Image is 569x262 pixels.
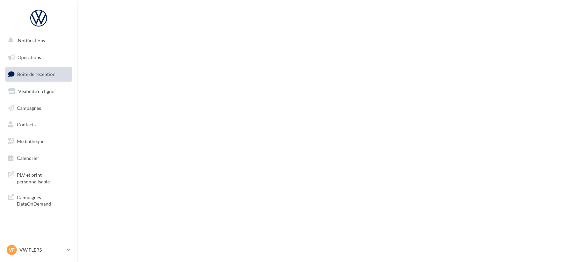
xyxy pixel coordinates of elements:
a: PLV et print personnalisable [4,168,73,187]
button: Notifications [4,34,71,48]
span: Contacts [17,122,36,127]
a: Campagnes [4,101,73,115]
a: Opérations [4,50,73,64]
span: PLV et print personnalisable [17,170,69,185]
a: Contacts [4,118,73,132]
a: Médiathèque [4,134,73,148]
p: VW FLERS [20,247,64,253]
a: Campagnes DataOnDemand [4,190,73,210]
span: Calendrier [17,155,39,161]
a: VF VW FLERS [5,244,72,256]
span: Visibilité en ligne [18,88,54,94]
span: VF [9,247,15,253]
a: Calendrier [4,151,73,165]
a: Visibilité en ligne [4,84,73,98]
span: Notifications [18,38,45,43]
span: Campagnes [17,105,41,111]
a: Boîte de réception [4,67,73,81]
span: Médiathèque [17,138,44,144]
span: Boîte de réception [17,71,55,77]
span: Opérations [17,54,41,60]
span: Campagnes DataOnDemand [17,193,69,207]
